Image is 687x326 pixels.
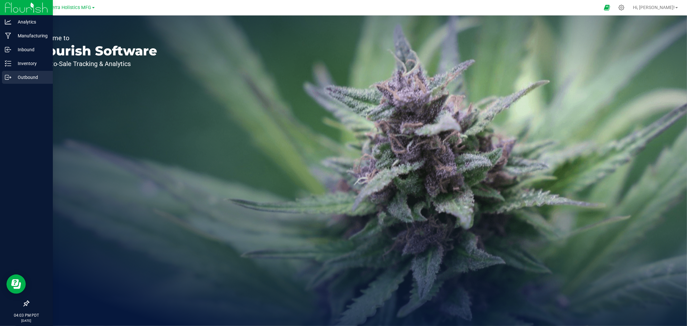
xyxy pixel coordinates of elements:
[35,35,157,41] p: Welcome to
[35,44,157,57] p: Flourish Software
[6,274,26,294] iframe: Resource center
[11,46,50,53] p: Inbound
[5,74,11,81] inline-svg: Outbound
[11,18,50,26] p: Analytics
[600,1,614,14] span: Open Ecommerce Menu
[3,312,50,318] p: 04:03 PM PDT
[5,60,11,67] inline-svg: Inventory
[3,318,50,323] p: [DATE]
[5,19,11,25] inline-svg: Analytics
[617,5,625,11] div: Manage settings
[35,61,157,67] p: Seed-to-Sale Tracking & Analytics
[11,32,50,40] p: Manufacturing
[37,5,91,10] span: High Sierra Holistics MFG
[11,73,50,81] p: Outbound
[633,5,675,10] span: Hi, [PERSON_NAME]!
[5,33,11,39] inline-svg: Manufacturing
[5,46,11,53] inline-svg: Inbound
[11,60,50,67] p: Inventory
